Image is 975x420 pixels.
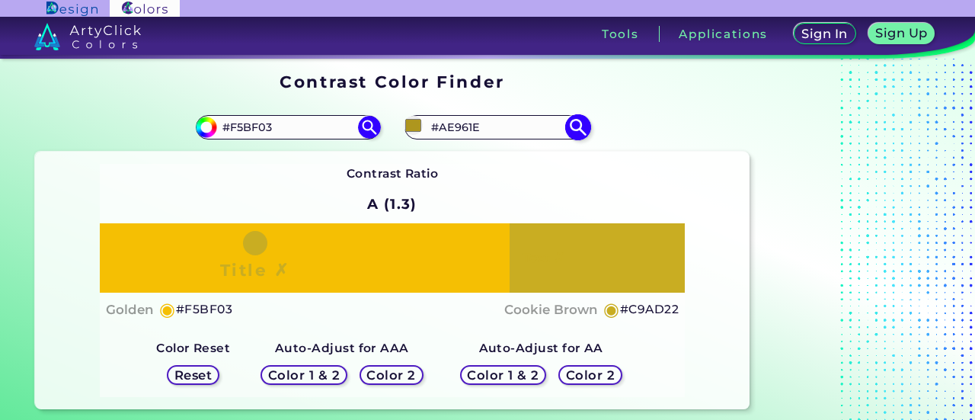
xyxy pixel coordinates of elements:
h1: Title ✗ [220,258,290,281]
h3: Tools [602,28,639,40]
img: icon search [564,114,591,140]
h5: ◉ [603,300,620,319]
img: ArtyClick Design logo [46,2,97,16]
h2: A (1.3) [360,188,424,221]
h5: #C9AD22 [620,300,679,319]
h4: Golden [106,299,154,321]
h4: Cookie Brown [504,299,598,321]
a: Sign In [794,24,854,44]
h5: Reset [175,369,212,381]
iframe: Advertisement [756,67,946,416]
strong: Auto-Adjust for AAA [275,341,409,355]
img: logo_artyclick_colors_white.svg [34,23,142,50]
strong: Color Reset [156,341,230,355]
img: icon search [358,116,381,139]
h5: Color 1 & 2 [468,369,538,381]
h5: ◉ [159,300,176,319]
h4: Text ✗ [523,247,564,269]
h3: Applications [679,28,768,40]
strong: Auto-Adjust for AA [479,341,603,355]
h5: #F5BF03 [176,300,232,319]
h5: Sign Up [876,27,926,40]
h5: Color 2 [567,369,614,381]
h5: Color 2 [368,369,415,381]
h1: Contrast Color Finder [280,70,504,93]
strong: Contrast Ratio [347,166,439,181]
h5: Color 1 & 2 [270,369,339,381]
h5: Sign In [803,28,847,40]
a: Sign Up [869,24,933,44]
input: type color 2.. [426,117,567,137]
input: type color 1.. [217,117,359,137]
